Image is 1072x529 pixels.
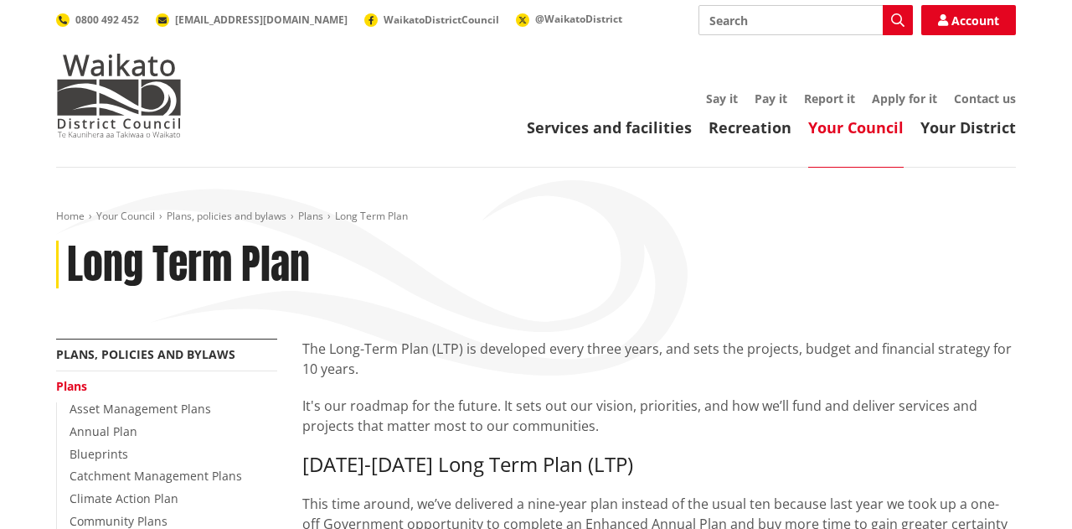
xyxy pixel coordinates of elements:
[75,13,139,27] span: 0800 492 452
[56,209,85,223] a: Home
[298,209,323,223] a: Plans
[302,453,1016,477] h3: [DATE]-[DATE] Long Term Plan (LTP)
[56,378,87,394] a: Plans
[70,468,242,484] a: Catchment Management Plans
[175,13,348,27] span: [EMAIL_ADDRESS][DOMAIN_NAME]
[706,91,738,106] a: Say it
[56,54,182,137] img: Waikato District Council - Te Kaunihera aa Takiwaa o Waikato
[70,423,137,439] a: Annual Plan
[156,13,348,27] a: [EMAIL_ADDRESS][DOMAIN_NAME]
[872,91,937,106] a: Apply for it
[335,209,408,223] span: Long Term Plan
[302,339,1016,379] p: The Long-Term Plan (LTP) is developed every three years, and sets the projects, budget and financ...
[167,209,286,223] a: Plans, policies and bylaws
[535,12,622,26] span: @WaikatoDistrict
[364,13,499,27] a: WaikatoDistrictCouncil
[527,117,692,137] a: Services and facilities
[921,5,1016,35] a: Account
[70,513,167,529] a: Community Plans
[384,13,499,27] span: WaikatoDistrictCouncil
[709,117,791,137] a: Recreation
[808,117,904,137] a: Your Council
[698,5,913,35] input: Search input
[70,446,128,462] a: Blueprints
[804,91,855,106] a: Report it
[56,13,139,27] a: 0800 492 452
[56,210,1016,224] nav: breadcrumb
[302,396,1016,436] p: It's our roadmap for the future. It sets out our vision, priorities, and how we’ll fund and deliv...
[70,490,178,506] a: Climate Action Plan
[70,401,211,417] a: Asset Management Plans
[67,241,310,289] h1: Long Term Plan
[96,209,155,223] a: Your Council
[920,117,1016,137] a: Your District
[56,346,235,362] a: Plans, policies and bylaws
[954,91,1016,106] a: Contact us
[755,91,787,106] a: Pay it
[516,12,622,26] a: @WaikatoDistrict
